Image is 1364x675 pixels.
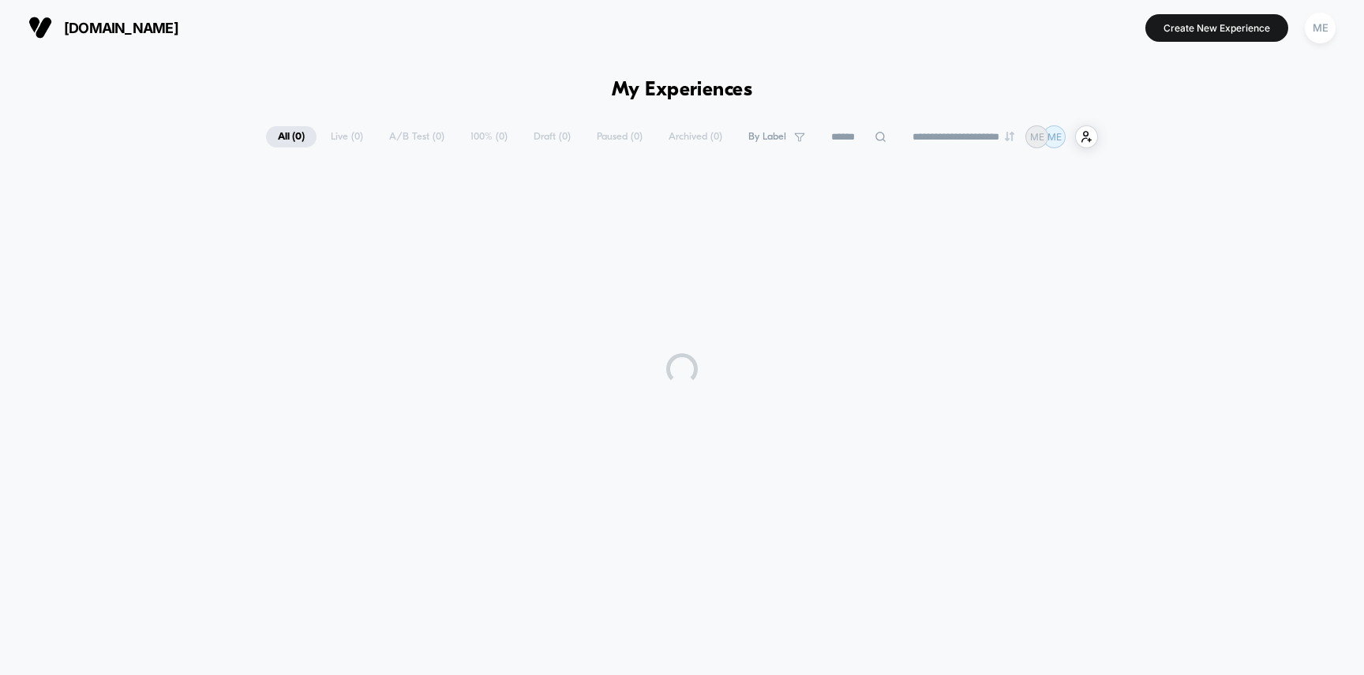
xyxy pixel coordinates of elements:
span: All ( 0 ) [266,126,317,147]
button: [DOMAIN_NAME] [24,15,183,40]
button: Create New Experience [1145,14,1288,42]
p: ME [1047,131,1062,143]
img: end [1005,132,1014,141]
h1: My Experiences [612,79,753,102]
p: ME [1030,131,1044,143]
img: Visually logo [28,16,52,39]
span: [DOMAIN_NAME] [64,20,178,36]
button: ME [1300,12,1340,44]
span: By Label [748,131,786,143]
div: ME [1305,13,1336,43]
